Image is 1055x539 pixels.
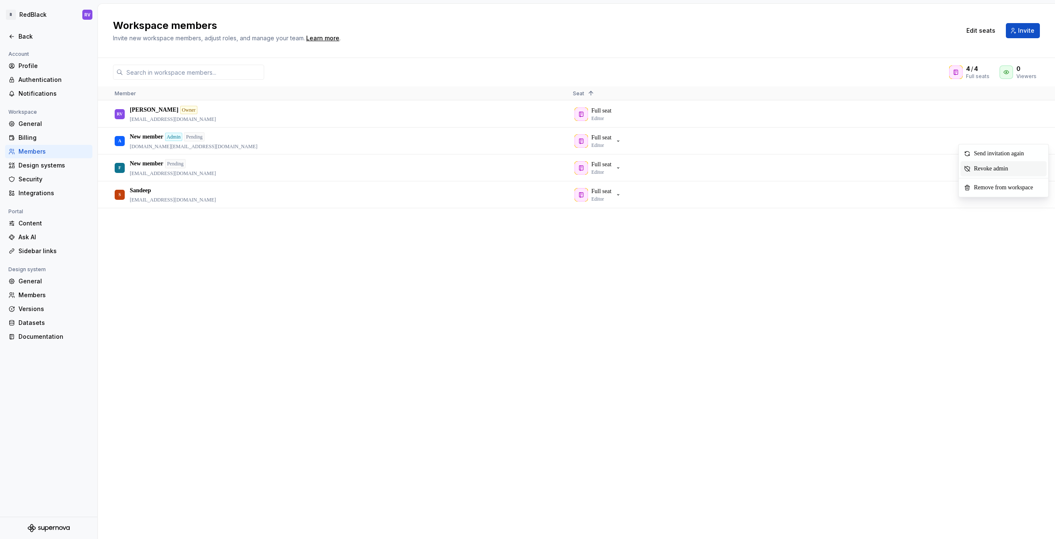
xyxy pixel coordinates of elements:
span: Invite [1018,26,1034,35]
a: Ask AI [5,230,92,244]
span: 0 [1016,65,1021,73]
button: Invite [1006,23,1040,38]
div: R [6,10,16,20]
span: Send invitation again [971,146,1031,161]
div: Ask AI [18,233,89,241]
div: Pending [165,159,186,168]
a: Versions [5,302,92,316]
div: General [18,277,89,285]
span: Revoke admin [971,161,1015,176]
div: Owner [180,106,197,114]
div: A [118,133,121,149]
a: Learn more [306,34,339,42]
div: Design system [5,264,49,275]
a: General [5,275,92,288]
a: Authentication [5,73,92,86]
div: F [118,160,121,176]
p: Editor [591,169,604,175]
p: Editor [591,142,604,149]
p: [EMAIL_ADDRESS][DOMAIN_NAME] [130,116,216,123]
div: / [966,65,989,73]
span: Remove from workspace [971,180,1040,195]
div: Full seats [966,73,989,80]
span: Seat [573,90,584,97]
a: Members [5,145,92,158]
p: Full seat [591,133,611,142]
a: Documentation [5,330,92,343]
a: Design systems [5,159,92,172]
svg: Supernova Logo [28,524,70,532]
div: Sidebar links [18,247,89,255]
p: New member [130,133,163,141]
div: RedBlack [19,10,47,19]
button: RRedBlackRV [2,5,96,24]
p: Sandeep [130,186,151,195]
div: Context Menu [958,144,1049,197]
a: Security [5,173,92,186]
div: Members [18,147,89,156]
span: 4 [966,65,970,73]
div: Workspace [5,107,40,117]
div: Members [18,291,89,299]
p: [EMAIL_ADDRESS][DOMAIN_NAME] [130,196,216,203]
a: Sidebar links [5,244,92,258]
div: Back [18,32,89,41]
a: Billing [5,131,92,144]
span: 4 [974,65,978,73]
p: [PERSON_NAME] [130,106,178,114]
div: RV [84,11,90,18]
div: Security [18,175,89,183]
a: Profile [5,59,92,73]
div: Notifications [18,89,89,98]
div: Account [5,49,32,59]
p: Full seat [591,187,611,196]
input: Search in workspace members... [123,65,264,80]
div: Content [18,219,89,228]
span: Member [115,90,136,97]
button: Full seatEditor [573,133,625,149]
a: Datasets [5,316,92,330]
div: Billing [18,133,89,142]
a: Content [5,217,92,230]
p: [EMAIL_ADDRESS][DOMAIN_NAME] [130,170,216,177]
div: General [18,120,89,128]
div: Design systems [18,161,89,170]
span: . [305,35,341,42]
button: Full seatEditor [573,160,625,176]
a: General [5,117,92,131]
p: New member [130,160,163,168]
div: Pending [184,132,205,141]
a: Back [5,30,92,43]
div: Integrations [18,189,89,197]
div: Datasets [18,319,89,327]
p: Full seat [591,160,611,169]
div: Viewers [1016,73,1037,80]
button: Edit seats [961,23,1001,38]
a: Members [5,288,92,302]
div: RV [117,106,123,122]
div: Profile [18,62,89,70]
h2: Workspace members [113,19,951,32]
div: Portal [5,207,26,217]
button: Full seatEditor [573,186,625,203]
a: Integrations [5,186,92,200]
div: Authentication [18,76,89,84]
p: Editor [591,196,604,202]
div: Admin [165,133,182,141]
span: Edit seats [966,26,995,35]
div: Documentation [18,332,89,341]
a: Notifications [5,87,92,100]
span: Invite new workspace members, adjust roles, and manage your team. [113,34,305,42]
div: S [118,186,121,203]
p: [DOMAIN_NAME][EMAIL_ADDRESS][DOMAIN_NAME] [130,143,257,150]
div: Versions [18,305,89,313]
